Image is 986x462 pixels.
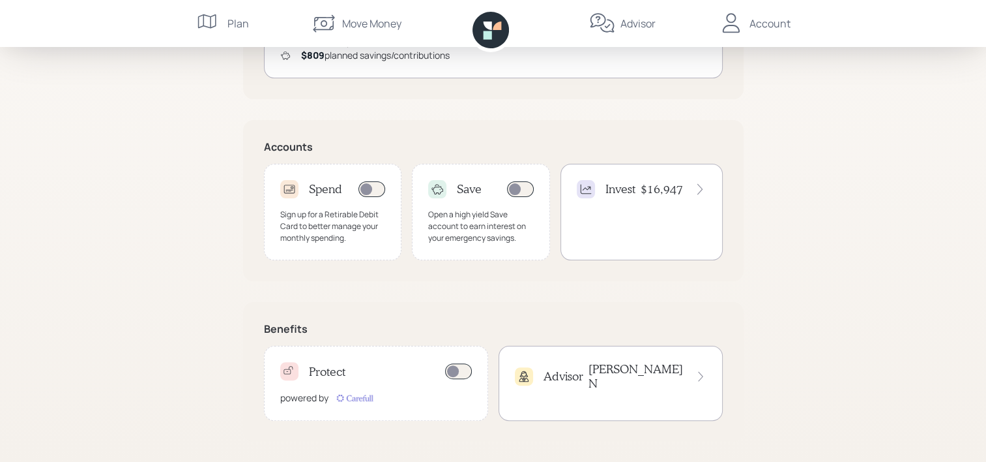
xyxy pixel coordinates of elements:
h4: Spend [309,182,342,196]
div: powered by [280,391,328,405]
h5: Accounts [264,141,723,153]
div: Open a high yield Save account to earn interest on your emergency savings. [428,209,534,244]
h4: Advisor [544,369,583,384]
h4: Save [457,182,482,196]
div: Move Money [342,16,401,31]
h4: $16,947 [641,182,683,196]
div: Plan [227,16,249,31]
div: Account [749,16,790,31]
img: carefull-M2HCGCDH.digested.png [334,392,375,405]
h5: Benefits [264,323,723,335]
h4: Protect [309,365,345,379]
span: $809 [301,49,325,61]
div: Advisor [620,16,656,31]
h4: [PERSON_NAME] N [588,362,684,390]
h4: Invest [605,182,635,196]
div: planned savings/contributions [301,48,450,62]
div: Sign up for a Retirable Debit Card to better manage your monthly spending. [280,209,386,244]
